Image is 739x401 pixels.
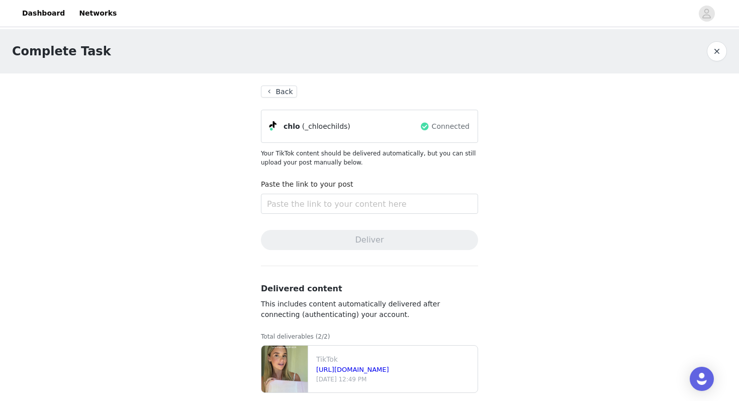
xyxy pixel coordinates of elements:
a: Dashboard [16,2,71,25]
a: Networks [73,2,123,25]
img: file [261,346,308,392]
label: Paste the link to your post [261,180,353,188]
p: TikTok [316,354,474,365]
button: Deliver [261,230,478,250]
p: Total deliverables (2/2) [261,332,478,341]
div: avatar [702,6,711,22]
div: Open Intercom Messenger [690,367,714,391]
span: This includes content automatically delivered after connecting (authenticating) your account. [261,300,440,318]
a: [URL][DOMAIN_NAME] [316,366,389,373]
p: Your TikTok content should be delivered automatically, but you can still upload your post manuall... [261,149,478,167]
span: chlo [284,121,300,132]
h3: Delivered content [261,283,478,295]
p: [DATE] 12:49 PM [316,375,474,384]
input: Paste the link to your content here [261,194,478,214]
span: (_chloechilds) [302,121,350,132]
h1: Complete Task [12,42,111,60]
button: Back [261,86,297,98]
span: Connected [432,121,470,132]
